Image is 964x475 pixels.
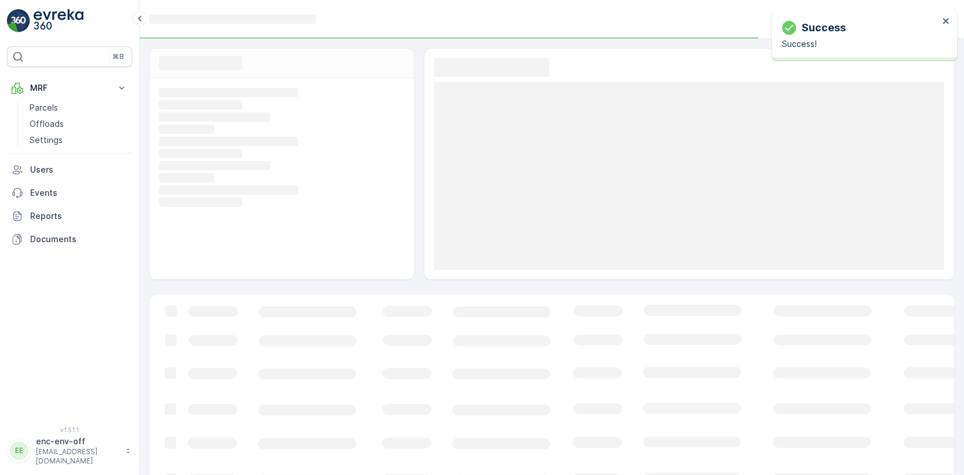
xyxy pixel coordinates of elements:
p: Settings [30,134,63,146]
p: ⌘B [112,52,124,61]
img: logo [7,9,30,32]
p: Success [802,20,846,36]
img: logo_light-DOdMpM7g.png [34,9,83,32]
p: Reports [30,210,128,222]
p: enc-env-off [36,436,119,447]
p: [EMAIL_ADDRESS][DOMAIN_NAME] [36,447,119,466]
p: MRF [30,82,109,94]
a: Parcels [25,100,132,116]
span: v 1.51.1 [7,426,132,433]
p: Offloads [30,118,64,130]
button: MRF [7,76,132,100]
a: Settings [25,132,132,148]
p: Users [30,164,128,176]
a: Documents [7,228,132,251]
p: Events [30,187,128,199]
p: Parcels [30,102,58,114]
a: Reports [7,204,132,228]
p: Success! [782,38,938,50]
div: EE [10,441,28,460]
a: Events [7,181,132,204]
a: Offloads [25,116,132,132]
button: close [942,16,950,27]
a: Users [7,158,132,181]
button: EEenc-env-off[EMAIL_ADDRESS][DOMAIN_NAME] [7,436,132,466]
p: Documents [30,233,128,245]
